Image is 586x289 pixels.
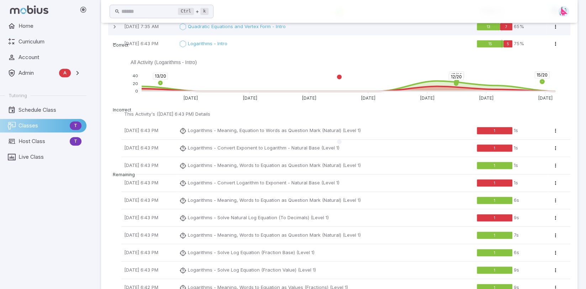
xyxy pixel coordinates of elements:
svg: Answered 1 of 1 [477,126,512,135]
text: 1 [494,268,495,272]
p: [DATE] 6:43 PM [124,249,174,256]
p: 6 s [514,197,519,204]
p: 1 s [514,144,518,152]
text: 1 [494,198,495,202]
text: 1 [494,233,495,237]
p: 6 s [514,249,519,256]
p: Logarithms - Solve Natural Log Equation (To Decimals) (Level 1) [188,214,329,221]
span: Incorrect [107,107,131,112]
text: 1 [494,128,495,132]
tspan: 20 [133,81,138,86]
span: A [59,69,71,77]
p: 1 s [514,179,518,186]
div: + [178,7,208,16]
tspan: [DATE] [538,95,552,101]
p: [DATE] 7:35 AM [124,23,174,30]
kbd: k [200,8,208,15]
p: [DATE] 6:43 PM [124,127,174,134]
span: Tutoring [9,92,27,99]
p: 9 s [514,214,519,221]
tspan: [DATE] [361,95,375,101]
span: Classes [19,122,67,130]
svg: Answered 1 of 1 [477,143,512,153]
p: Logarithms - Meaning, Words to Equation as Question Mark (Natural) (Level 1) [188,162,361,169]
tspan: [DATE] [302,95,316,101]
span: Account [19,53,81,61]
p: This Activity's ( [DATE] 6:43 PM ) Details [124,111,568,119]
p: [DATE] 6:43 PM [124,267,174,274]
p: [DATE] 6:43 PM [124,179,174,186]
svg: Answered 1 of 1 [477,178,512,188]
span: Schedule Class [19,106,81,114]
p: [DATE] 6:43 PM [124,197,174,204]
p: 1 s [514,127,518,134]
p: [DATE] 6:43 PM [124,144,174,152]
p: Logarithms - Convert Logarithm to Exponent - Natural Base (Level 1) [188,179,339,186]
p: 1 s [514,162,518,169]
img: right-triangle.svg [558,6,569,17]
svg: Answered 1 of 1 [477,248,512,257]
span: T [70,138,81,145]
p: [DATE] 6:43 PM [124,40,174,47]
p: Logarithms - Meaning, Words to Equation as Question Mark (Natural) (Level 1) [188,197,361,204]
p: 75 % [514,40,524,47]
tspan: 0 [135,89,138,94]
kbd: Ctrl [178,8,194,15]
svg: Answered 1 of 1 [477,213,512,222]
tspan: [DATE] [243,95,257,101]
p: Logarithms - Meaning, Words to Equation as Question Mark (Natural) (Level 1) [188,232,361,239]
p: [DATE] 6:43 PM [124,214,174,221]
text: 1 [494,180,495,185]
svg: Answered 1 of 1 [477,196,512,205]
text: 15 [489,41,492,46]
text: 5 [507,41,509,46]
p: 7 s [514,232,519,239]
svg: Answered 1 of 1 [477,266,512,275]
svg: Answered 1 of 1 [477,231,512,240]
tspan: [DATE] [420,95,434,101]
svg: Answered 20 of 20 [477,22,512,31]
p: Quadratic Equations and Vertex Form - Intro [188,23,286,30]
text: 1 [494,250,495,254]
text: 7 [505,24,507,28]
span: Correct [107,42,128,48]
span: Curriculum [19,38,81,46]
p: Logarithms - Solve Log Equation (Fraction Base) (Level 1) [188,249,315,256]
svg: Answered 20 of 20 [477,39,512,48]
tspan: [DATE] [479,95,493,101]
p: Logarithms - Convert Exponent to Logarithm - Natural Base (Level 1) [188,144,339,152]
text: 1 [494,163,495,167]
text: 13 [487,24,490,28]
span: Home [19,22,81,30]
text: All Activity (Logarithms - Intro) [131,59,197,65]
svg: Answered 1 of 1 [477,161,512,170]
p: Logarithms - Intro [188,40,227,47]
p: Logarithms - Solve Log Equation (Fraction Value) (Level 1) [188,267,316,274]
p: 65 % [514,23,524,30]
p: [DATE] 6:43 PM [124,232,174,239]
span: Host Class [19,137,67,145]
span: Admin [19,69,56,77]
p: Logarithms - Meaning, Equation to Words as Question Mark (Natural) (Level 1) [188,127,361,134]
tspan: [DATE] [184,95,198,101]
tspan: 40 [132,73,138,78]
span: Remaining [107,172,135,177]
p: 9 s [514,267,519,274]
p: [DATE] 6:43 PM [124,162,174,169]
text: 1 [494,215,495,220]
text: 1 [494,146,495,150]
span: T [70,122,81,129]
span: Live Class [19,153,81,161]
